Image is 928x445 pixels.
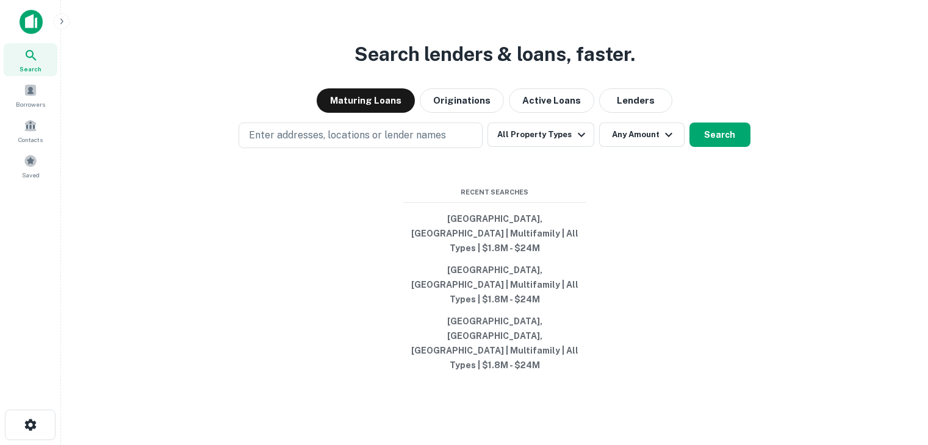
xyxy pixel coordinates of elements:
button: Any Amount [599,123,685,147]
p: Enter addresses, locations or lender names [249,128,446,143]
a: Contacts [4,114,57,147]
button: [GEOGRAPHIC_DATA], [GEOGRAPHIC_DATA], [GEOGRAPHIC_DATA] | Multifamily | All Types | $1.8M - $24M [403,310,586,376]
button: [GEOGRAPHIC_DATA], [GEOGRAPHIC_DATA] | Multifamily | All Types | $1.8M - $24M [403,208,586,259]
a: Search [4,43,57,76]
span: Recent Searches [403,187,586,198]
button: Search [689,123,750,147]
button: Enter addresses, locations or lender names [239,123,483,148]
a: Saved [4,149,57,182]
a: Borrowers [4,79,57,112]
img: capitalize-icon.png [20,10,43,34]
button: [GEOGRAPHIC_DATA], [GEOGRAPHIC_DATA] | Multifamily | All Types | $1.8M - $24M [403,259,586,310]
iframe: Chat Widget [867,347,928,406]
button: Maturing Loans [317,88,415,113]
span: Contacts [18,135,43,144]
span: Saved [22,170,40,180]
h3: Search lenders & loans, faster. [354,40,635,69]
button: Active Loans [509,88,594,113]
span: Borrowers [16,99,45,109]
button: Originations [420,88,504,113]
button: All Property Types [487,123,594,147]
button: Lenders [599,88,672,113]
span: Search [20,64,41,74]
